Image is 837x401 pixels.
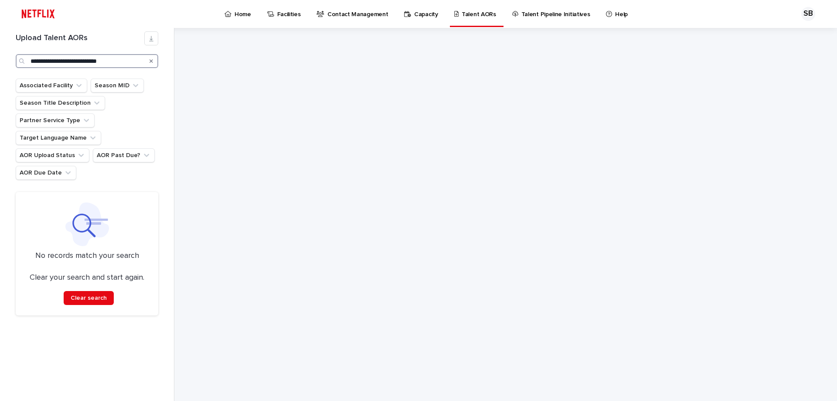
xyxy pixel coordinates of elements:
p: No records match your search [26,251,148,261]
button: AOR Past Due? [93,148,155,162]
button: Clear search [64,291,114,305]
button: Associated Facility [16,79,87,93]
span: Clear search [71,295,107,301]
button: Season MID [91,79,144,93]
p: Clear your search and start again. [30,273,144,283]
button: AOR Upload Status [16,148,89,162]
button: Target Language Name [16,131,101,145]
button: AOR Due Date [16,166,76,180]
div: SB [801,7,815,21]
img: ifQbXi3ZQGMSEF7WDB7W [17,5,59,23]
button: Season Title Description [16,96,105,110]
input: Search [16,54,158,68]
h1: Upload Talent AORs [16,34,144,43]
button: Partner Service Type [16,113,95,127]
